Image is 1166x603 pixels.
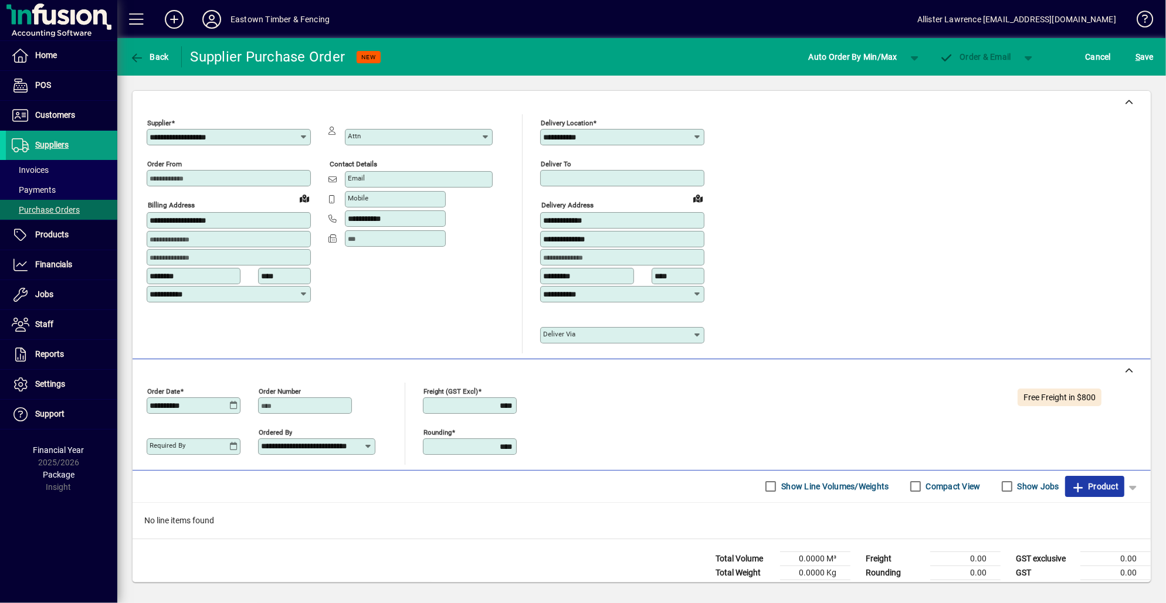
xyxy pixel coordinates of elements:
mat-label: Email [348,174,365,182]
span: Auto Order By Min/Max [809,47,897,66]
span: Jobs [35,289,53,299]
a: Invoices [6,160,117,180]
button: Profile [193,9,231,30]
a: Knowledge Base [1128,2,1151,40]
span: ave [1136,47,1154,66]
span: Staff [35,319,53,329]
td: 0.00 [930,565,1001,580]
mat-label: Mobile [348,194,368,202]
mat-label: Deliver To [541,160,571,168]
label: Show Line Volumes/Weights [779,481,889,492]
td: GST exclusive [1010,551,1080,565]
button: Product [1065,476,1124,497]
a: Payments [6,180,117,200]
span: Back [130,52,169,62]
mat-label: Order date [147,387,180,395]
span: Reports [35,349,64,359]
span: Purchase Orders [12,205,80,214]
a: View on map [689,189,707,207]
td: Freight [860,551,930,565]
span: Product [1071,477,1118,496]
td: GST [1010,565,1080,580]
mat-label: Rounding [423,428,452,436]
span: Package [43,470,74,479]
a: Purchase Orders [6,200,117,220]
td: 0.00 [1080,551,1151,565]
a: Home [6,41,117,70]
span: NEW [361,53,376,61]
a: View on map [295,189,314,207]
mat-label: Delivery Location [541,119,593,127]
span: Home [35,50,57,60]
span: S [1136,52,1140,62]
label: Compact View [924,481,981,492]
a: Reports [6,340,117,369]
mat-label: Ordered by [259,428,292,436]
a: POS [6,71,117,100]
a: Jobs [6,280,117,309]
div: Eastown Timber & Fencing [231,10,330,29]
button: Cancel [1083,46,1114,67]
span: Payments [12,185,56,195]
a: Financials [6,250,117,280]
span: Free Freight in $800 [1023,393,1096,402]
div: Allister Lawrence [EMAIL_ADDRESS][DOMAIN_NAME] [917,10,1116,29]
td: GST inclusive [1010,580,1080,594]
td: Total Weight [710,565,780,580]
div: No line items found [133,503,1151,539]
div: Supplier Purchase Order [191,47,345,66]
span: Financials [35,260,72,269]
button: Auto Order By Min/Max [803,46,903,67]
span: Order & Email [940,52,1011,62]
app-page-header-button: Back [117,46,182,67]
a: Settings [6,370,117,399]
button: Add [155,9,193,30]
td: 0.00 [1080,580,1151,594]
td: 0.00 [1080,565,1151,580]
span: POS [35,80,51,90]
td: Total Volume [710,551,780,565]
span: Suppliers [35,140,69,149]
span: Cancel [1086,47,1111,66]
a: Customers [6,101,117,130]
a: Support [6,400,117,429]
span: Customers [35,110,75,120]
mat-label: Attn [348,132,361,140]
mat-label: Supplier [147,119,171,127]
mat-label: Deliver via [543,330,575,338]
td: 0.00 [930,551,1001,565]
span: Invoices [12,165,49,175]
span: Support [35,409,65,418]
button: Order & Email [934,46,1017,67]
span: Financial Year [33,445,84,455]
td: Rounding [860,565,930,580]
td: 0.0000 M³ [780,551,850,565]
span: Products [35,230,69,239]
mat-label: Required by [150,441,185,449]
mat-label: Freight (GST excl) [423,387,478,395]
label: Show Jobs [1015,481,1059,492]
button: Back [127,46,172,67]
mat-label: Order number [259,387,301,395]
span: Settings [35,379,65,389]
a: Staff [6,310,117,339]
button: Save [1133,46,1157,67]
a: Products [6,220,117,250]
td: 0.0000 Kg [780,565,850,580]
mat-label: Order from [147,160,182,168]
